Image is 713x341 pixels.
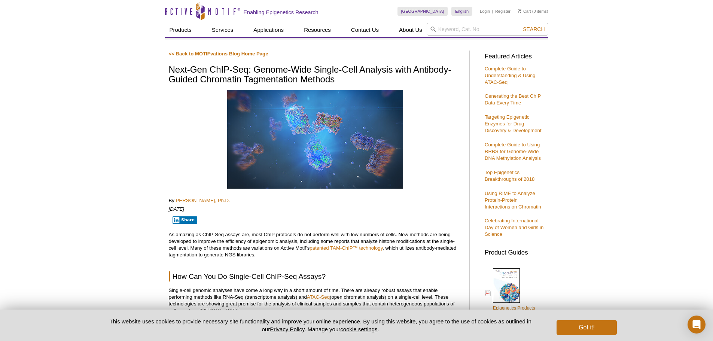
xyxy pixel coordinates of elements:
[557,320,616,335] button: Got it!
[485,191,541,210] a: Using RIME to Analyze Protein-Protein Interactions on Chromatin
[451,7,472,16] a: English
[310,245,383,251] a: patented TAM-ChIP™ technology
[244,9,319,16] h2: Enabling Epigenetics Research
[485,66,536,85] a: Complete Guide to Understanding & Using ATAC-Seq
[480,9,490,14] a: Login
[394,23,427,37] a: About Us
[518,7,548,16] li: (0 items)
[97,317,545,333] p: This website uses cookies to provide necessary site functionality and improve your online experie...
[523,26,545,32] span: Search
[270,326,304,332] a: Privacy Policy
[493,305,535,317] span: Epigenetics Products & Services
[169,231,462,258] p: As amazing as ChIP-Seq assays are, most ChIP protocols do not perform well with low numbers of ce...
[521,26,547,33] button: Search
[493,268,520,303] img: Epi_brochure_140604_cover_web_70x200
[173,216,198,224] button: Share
[207,23,238,37] a: Services
[485,142,541,161] a: Complete Guide to Using RRBS for Genome-Wide DNA Methylation Analysis
[485,245,545,256] h3: Product Guides
[427,23,548,36] input: Keyword, Cat. No.
[169,197,462,204] p: By
[485,268,535,319] a: Epigenetics Products& Services
[485,93,541,106] a: Generating the Best ChIP Data Every Time
[299,23,335,37] a: Resources
[485,170,534,182] a: Top Epigenetics Breakthroughs of 2018
[492,7,493,16] li: |
[165,23,196,37] a: Products
[518,9,531,14] a: Cart
[485,114,542,133] a: Targeting Epigenetic Enzymes for Drug Discovery & Development
[340,326,377,332] button: cookie settings
[249,23,288,37] a: Applications
[174,198,230,203] a: [PERSON_NAME], Ph.D.
[169,65,462,85] h1: Next-Gen ChIP-Seq: Genome-Wide Single-Cell Analysis with Antibody-Guided Chromatin Tagmentation M...
[347,23,383,37] a: Contact Us
[169,271,462,281] h2: How Can You Do Single-Cell ChIP-Seq Assays?
[495,9,511,14] a: Register
[227,90,403,189] img: Antibody-mediated tagmentation
[307,294,330,300] a: ATAC-Seq
[169,51,268,57] a: << Back to MOTIFvations Blog Home Page
[485,54,545,60] h3: Featured Articles
[518,9,521,13] img: Your Cart
[688,316,706,334] div: Open Intercom Messenger
[485,218,543,237] a: Celebrating International Day of Women and Girls in Science
[169,287,462,314] p: Single-cell genomic analyses have come a long way in a short amount of time. There are already ro...
[397,7,448,16] a: [GEOGRAPHIC_DATA]
[169,206,185,212] em: [DATE]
